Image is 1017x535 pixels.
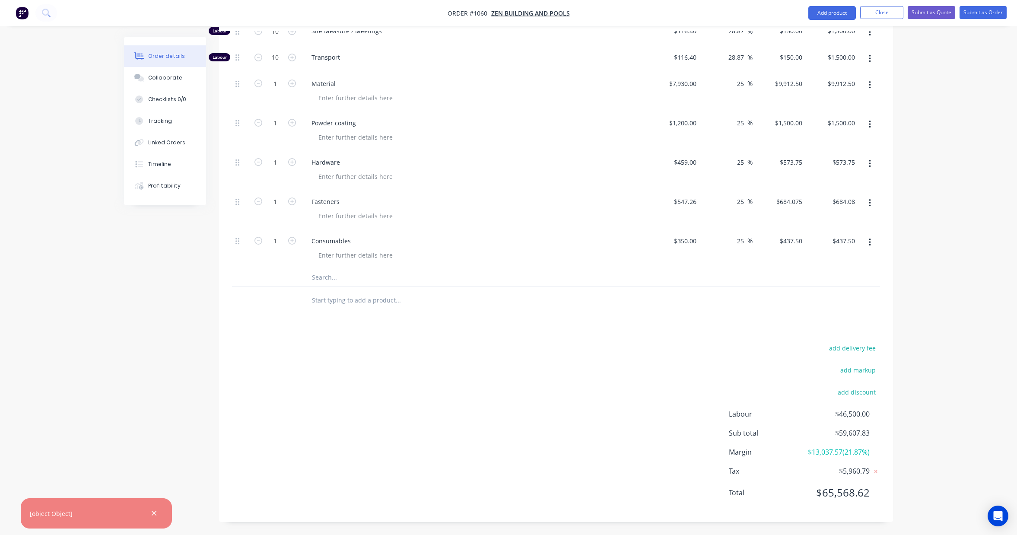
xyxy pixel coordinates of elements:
[305,77,343,90] div: Material
[148,96,186,103] div: Checklists 0/0
[806,466,870,476] span: $5,960.79
[124,110,206,132] button: Tracking
[729,466,806,476] span: Tax
[729,447,806,457] span: Margin
[148,52,185,60] div: Order details
[729,487,806,498] span: Total
[305,156,347,169] div: Hardware
[747,26,753,36] span: %
[747,79,753,89] span: %
[124,67,206,89] button: Collaborate
[824,342,880,354] button: add delivery fee
[124,45,206,67] button: Order details
[148,182,181,190] div: Profitability
[729,409,806,419] span: Labour
[448,9,491,17] span: Order #1060 -
[305,235,358,247] div: Consumables
[16,6,29,19] img: Factory
[806,428,870,438] span: $59,607.83
[729,428,806,438] span: Sub total
[806,485,870,500] span: $65,568.62
[124,89,206,110] button: Checklists 0/0
[209,53,230,61] div: Labour
[988,506,1008,526] div: Open Intercom Messenger
[908,6,955,19] button: Submit as Quote
[148,139,185,146] div: Linked Orders
[806,409,870,419] span: $46,500.00
[30,509,73,518] div: [object Object]
[124,132,206,153] button: Linked Orders
[209,27,230,35] div: Labour
[311,269,484,286] input: Search...
[124,175,206,197] button: Profitability
[747,197,753,207] span: %
[747,118,753,128] span: %
[747,53,753,63] span: %
[860,6,903,19] button: Close
[148,74,182,82] div: Collaborate
[305,195,346,208] div: Fasteners
[311,292,484,309] input: Start typing to add a product...
[836,364,880,376] button: add markup
[960,6,1007,19] button: Submit as Order
[148,160,171,168] div: Timeline
[747,236,753,246] span: %
[311,53,643,62] span: Transport
[148,117,172,125] div: Tracking
[305,117,363,129] div: Powder coating
[747,157,753,167] span: %
[806,447,870,457] span: $13,037.57 ( 21.87 %)
[124,153,206,175] button: Timeline
[833,386,880,398] button: add discount
[808,6,856,20] button: Add product
[491,9,570,17] a: Zen Building And Pools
